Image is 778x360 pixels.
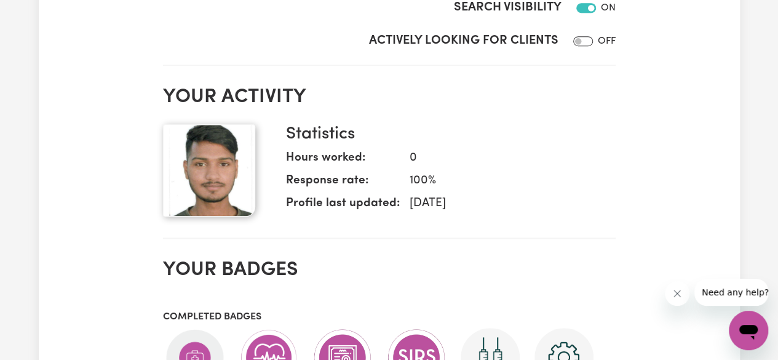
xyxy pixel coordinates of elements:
[400,150,606,167] dd: 0
[286,172,400,195] dt: Response rate:
[286,124,606,145] h3: Statistics
[163,311,616,323] h3: Completed badges
[601,3,616,13] span: ON
[665,281,689,306] iframe: Close message
[286,195,400,218] dt: Profile last updated:
[400,195,606,213] dd: [DATE]
[163,124,255,217] img: Your profile picture
[7,9,74,18] span: Need any help?
[163,86,616,109] h2: Your activity
[694,279,768,306] iframe: Message from company
[369,31,558,50] label: Actively Looking for Clients
[598,36,616,46] span: OFF
[163,258,616,282] h2: Your badges
[286,150,400,172] dt: Hours worked:
[729,311,768,350] iframe: Button to launch messaging window
[400,172,606,190] dd: 100 %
